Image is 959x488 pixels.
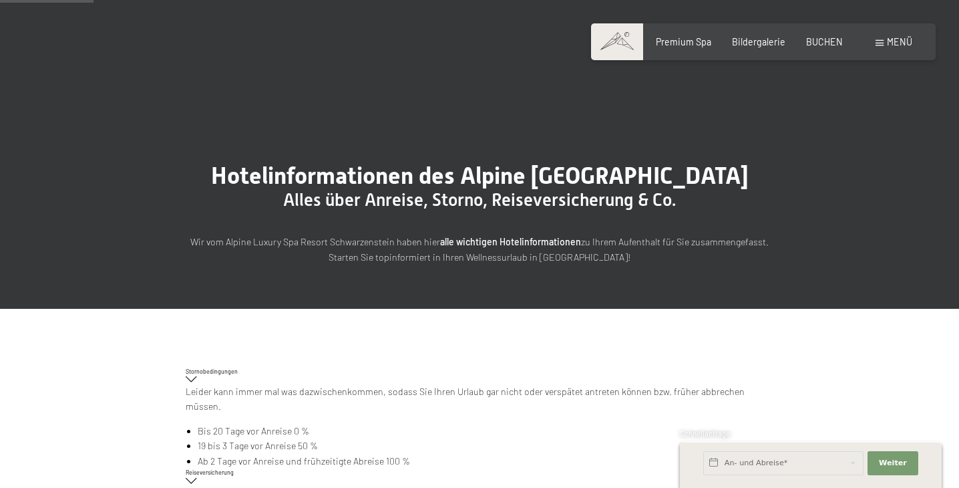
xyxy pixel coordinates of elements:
[879,458,907,469] span: Weiter
[186,368,238,375] span: Stornobedingungen
[887,36,912,47] span: Menü
[680,429,730,438] span: Schnellanfrage
[186,235,773,265] p: Wir vom Alpine Luxury Spa Resort Schwarzenstein haben hier zu Ihrem Aufenthalt für Sie zusammenge...
[868,451,918,475] button: Weiter
[656,36,711,47] a: Premium Spa
[806,36,843,47] a: BUCHEN
[440,236,581,247] strong: alle wichtigen Hotelinformationen
[198,424,773,439] li: Bis 20 Tage vor Anreise 0 %
[283,190,676,210] span: Alles über Anreise, Storno, Reiseversicherung & Co.
[186,384,773,414] p: Leider kann immer mal was dazwischenkommen, sodass Sie Ihren Urlaub gar nicht oder verspätet antr...
[211,162,749,189] span: Hotelinformationen des Alpine [GEOGRAPHIC_DATA]
[198,439,773,454] li: 19 bis 3 Tage vor Anreise 50 %
[198,454,773,469] li: Ab 2 Tage vor Anreise und frühzeitigte Abreise 100 %
[186,469,234,476] span: Reiseversicherung
[732,36,785,47] a: Bildergalerie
